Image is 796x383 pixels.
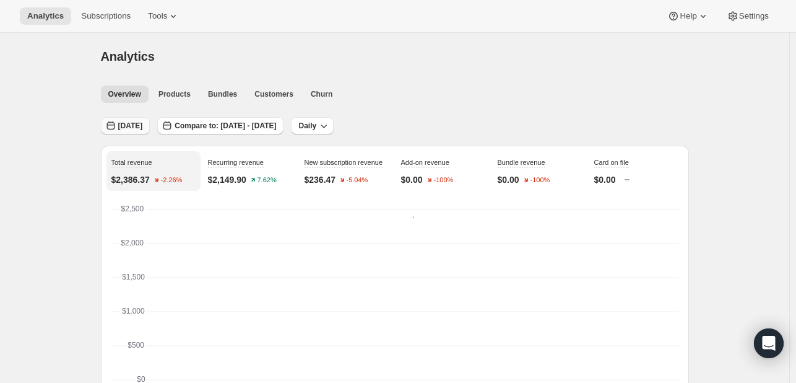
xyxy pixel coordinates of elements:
span: Add-on revenue [401,159,449,166]
span: Bundle revenue [498,159,545,166]
span: Analytics [101,50,155,63]
button: Daily [291,117,334,134]
button: Tools [141,7,187,25]
button: [DATE] [101,117,150,134]
span: [DATE] [118,121,143,131]
span: Card on file [594,159,629,166]
span: Tools [148,11,167,21]
text: -100% [530,177,550,184]
text: -2.26% [160,177,182,184]
p: $2,386.37 [111,174,150,186]
span: Overview [108,89,141,99]
text: $1,500 [122,273,145,281]
text: -100% [433,177,453,184]
span: Products [158,89,191,99]
span: Customers [254,89,293,99]
p: $2,149.90 [208,174,246,186]
button: Help [660,7,716,25]
span: Help [680,11,696,21]
text: $2,000 [121,239,144,247]
span: Churn [311,89,332,99]
span: Subscriptions [81,11,131,21]
p: $236.47 [305,174,336,186]
button: Settings [719,7,776,25]
div: Open Intercom Messenger [754,328,784,358]
button: Analytics [20,7,71,25]
span: Daily [298,121,316,131]
p: $0.00 [498,174,519,186]
button: Subscriptions [74,7,138,25]
text: 7.62% [257,177,276,184]
span: Total revenue [111,159,152,166]
p: $0.00 [401,174,423,186]
span: New subscription revenue [305,159,383,166]
text: $2,500 [121,205,144,213]
span: Compare to: [DATE] - [DATE] [175,121,276,131]
p: $0.00 [594,174,616,186]
button: Compare to: [DATE] - [DATE] [157,117,283,134]
span: Bundles [208,89,237,99]
text: -5.04% [347,177,368,184]
text: $500 [128,341,144,350]
span: Analytics [27,11,64,21]
text: $1,000 [122,307,145,315]
span: Settings [739,11,769,21]
span: Recurring revenue [208,159,264,166]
